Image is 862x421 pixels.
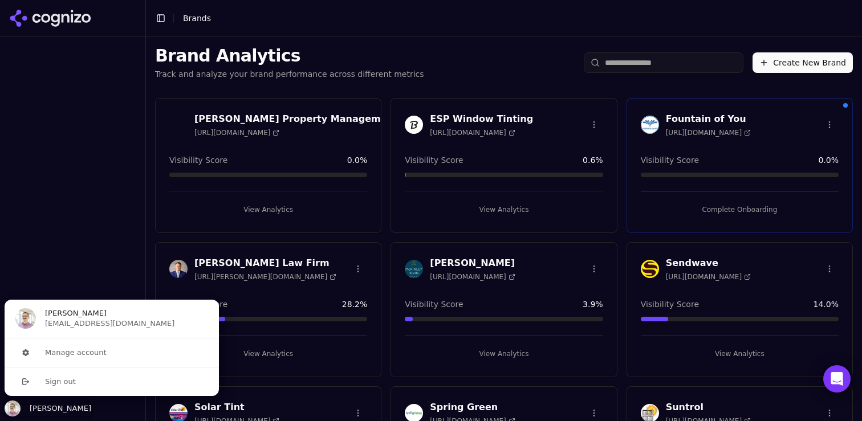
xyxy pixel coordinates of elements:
[194,112,398,126] h3: [PERSON_NAME] Property Management
[5,400,21,416] img: Kiryako Sharikas
[666,112,751,126] h3: Fountain of You
[45,308,107,318] span: [PERSON_NAME]
[430,400,515,414] h3: Spring Green
[405,260,423,278] img: McKinley Irvin
[194,400,279,414] h3: Solar Tint
[430,128,515,137] span: [URL][DOMAIN_NAME]
[405,154,463,166] span: Visibility Score
[169,299,227,310] span: Visibility Score
[169,154,227,166] span: Visibility Score
[583,299,603,310] span: 3.9 %
[405,299,463,310] span: Visibility Score
[342,299,367,310] span: 28.2 %
[641,260,659,278] img: Sendwave
[583,154,603,166] span: 0.6 %
[194,272,336,281] span: [URL][PERSON_NAME][DOMAIN_NAME]
[25,403,91,414] span: [PERSON_NAME]
[155,46,424,66] h1: Brand Analytics
[4,367,219,396] button: Sign out
[666,400,751,414] h3: Suntrol
[4,338,219,367] button: Manage account
[169,116,188,134] img: Byrd Property Management
[430,256,515,270] h3: [PERSON_NAME]
[169,201,367,219] button: View Analytics
[641,299,699,310] span: Visibility Score
[641,116,659,134] img: Fountain of You
[194,128,279,137] span: [URL][DOMAIN_NAME]
[818,154,839,166] span: 0.0 %
[641,201,839,219] button: Complete Onboarding
[155,68,424,80] p: Track and analyze your brand performance across different metrics
[814,299,839,310] span: 14.0 %
[5,400,91,416] button: Close user button
[405,116,423,134] img: ESP Window Tinting
[666,128,751,137] span: [URL][DOMAIN_NAME]
[430,112,533,126] h3: ESP Window Tinting
[169,345,367,363] button: View Analytics
[347,154,368,166] span: 0.0 %
[169,260,188,278] img: Johnston Law Firm
[823,365,851,393] div: Open Intercom Messenger
[405,201,603,219] button: View Analytics
[45,318,174,329] span: [EMAIL_ADDRESS][DOMAIN_NAME]
[5,300,219,396] div: User button popover
[753,52,853,73] button: Create New Brand
[405,345,603,363] button: View Analytics
[666,256,751,270] h3: Sendwave
[194,256,336,270] h3: [PERSON_NAME] Law Firm
[666,272,751,281] span: [URL][DOMAIN_NAME]
[183,13,211,24] nav: breadcrumb
[641,154,699,166] span: Visibility Score
[183,14,211,23] span: Brands
[15,308,36,329] img: Kiryako Sharikas
[430,272,515,281] span: [URL][DOMAIN_NAME]
[641,345,839,363] button: View Analytics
